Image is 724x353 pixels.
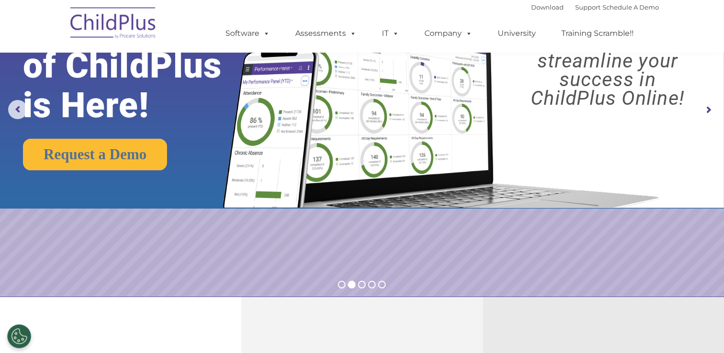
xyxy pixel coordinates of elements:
rs-layer: Boost your productivity and streamline your success in ChildPlus Online! [500,14,715,108]
button: Cookies Settings [7,324,31,348]
a: Software [216,24,279,43]
rs-layer: The Future of ChildPlus is Here! [23,6,254,125]
a: Company [415,24,482,43]
a: Training Scramble!! [552,24,643,43]
span: Phone number [133,102,174,110]
span: Last name [133,63,162,70]
a: IT [372,24,409,43]
a: Request a Demo [23,139,167,170]
font: | [531,3,659,11]
a: Schedule A Demo [602,3,659,11]
img: ChildPlus by Procare Solutions [66,0,161,48]
a: Assessments [286,24,366,43]
a: Download [531,3,564,11]
a: University [488,24,546,43]
a: Support [575,3,601,11]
